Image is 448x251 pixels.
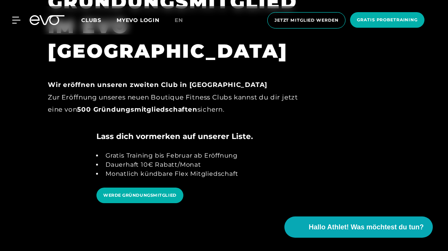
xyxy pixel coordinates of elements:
[117,17,159,24] a: MYEVO LOGIN
[175,17,183,24] span: en
[103,160,238,169] li: Dauerhaft 10€ Rabatt/Monat
[96,131,253,142] h4: Lass dich vormerken auf unserer Liste.
[81,16,117,24] a: Clubs
[77,106,197,113] strong: 500 Gründungsmitgliedschaften
[81,17,101,24] span: Clubs
[265,12,348,28] a: Jetzt Mitglied werden
[274,17,338,24] span: Jetzt Mitglied werden
[48,79,309,115] div: Zur Eröffnung unseres neuen Boutique Fitness Clubs kannst du dir jetzt eine von sichern.
[284,216,433,238] button: Hallo Athlet! Was möchtest du tun?
[103,151,238,160] li: Gratis Training bis Februar ab Eröffnung
[103,192,177,199] span: WERDE GRÜNDUNGSMITGLIED
[357,17,418,23] span: Gratis Probetraining
[48,81,267,88] strong: Wir eröffnen unseren zweiten Club in [GEOGRAPHIC_DATA]
[103,169,238,178] li: Monatlich kündbare Flex Mitgliedschaft
[175,16,192,25] a: en
[309,222,424,232] span: Hallo Athlet! Was möchtest du tun?
[348,12,427,28] a: Gratis Probetraining
[96,188,183,203] a: WERDE GRÜNDUNGSMITGLIED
